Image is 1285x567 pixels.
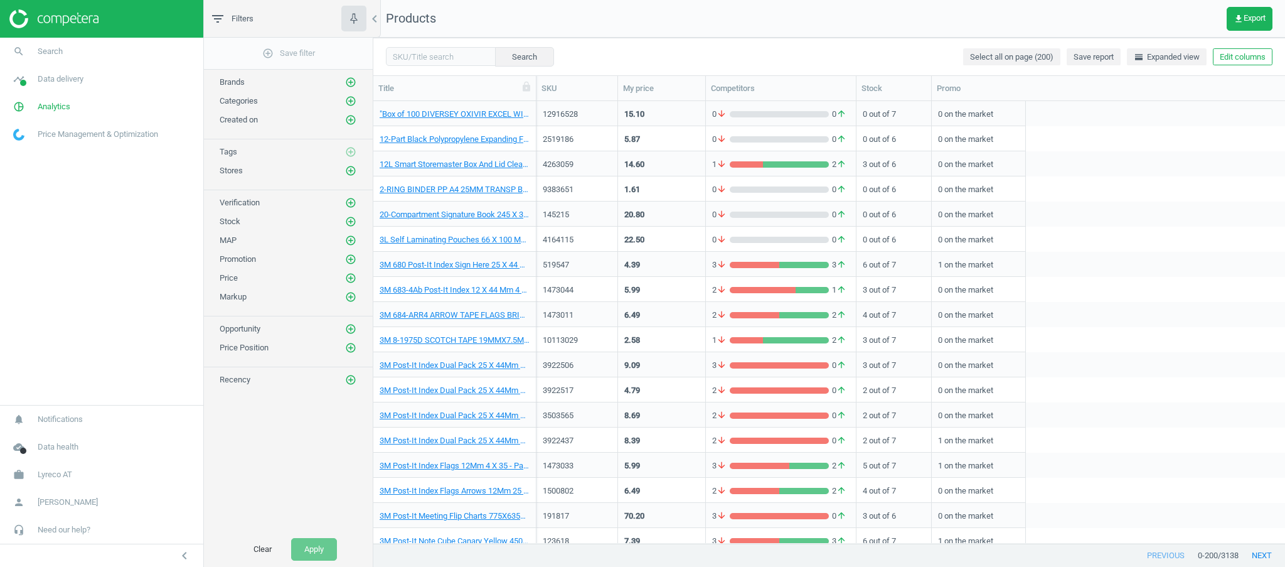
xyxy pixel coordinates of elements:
button: get_appExport [1227,7,1272,31]
a: 3M Post-It Index Dual Pack 25 X 44Mm Yellow - 2 Dispensers Of 50, Unknown [380,435,530,446]
i: arrow_downward [717,184,727,195]
span: 1 [712,159,730,170]
i: arrow_downward [717,259,727,271]
div: 3 out of 7 [863,354,925,375]
div: 6 out of 7 [863,529,925,551]
span: 3 [712,360,730,371]
i: add_circle_outline [262,48,274,59]
i: timeline [7,67,31,91]
div: 3922517 [543,385,611,396]
div: 9383651 [543,184,611,195]
a: 3M 683-4Ab Post-It Index 12 X 44 Mm 4 Asstorted Colours - Pack Of 4, 51141984063 [380,284,530,296]
span: MAP [220,235,237,245]
span: Select all on page (200) [970,51,1053,63]
div: grid [373,101,1285,543]
div: 5.99 [624,460,640,472]
a: 3M 684-ARR4 ARROW TAPE FLAGS BRIGHT COL, 21200508790 [380,310,530,321]
i: add_circle_outline [345,165,356,176]
span: Lyreco AT [38,469,72,480]
span: 0 [829,385,850,396]
span: 0 [829,109,850,120]
div: 14.60 [624,159,644,170]
span: 2 [829,310,850,321]
a: 3M Post-It Index Dual Pack 25 X 44Mm Red - 2 Dispensers Of 50, Unknown [380,410,530,421]
div: 0 on the market [938,504,1019,526]
div: 0 out of 6 [863,203,925,225]
div: 0 on the market [938,479,1019,501]
div: 5.99 [624,284,640,296]
i: arrow_downward [717,134,727,145]
button: add_circle_outline [344,76,357,89]
div: 12916528 [543,109,611,120]
div: 2.58 [624,335,640,346]
div: My price [623,83,700,94]
i: arrow_upward [836,259,846,271]
span: Stock [220,217,240,226]
span: 0 [829,234,850,246]
span: 2 [712,435,730,446]
button: add_circle_outline [344,342,357,354]
span: 3 [712,460,730,472]
i: add_circle_outline [345,95,356,107]
button: add_circle_outline [344,291,357,303]
img: wGWNvw8QSZomAAAAABJRU5ErkJggg== [13,129,24,141]
span: 0 [829,435,850,446]
div: Stock [861,83,926,94]
div: 2 out of 7 [863,404,925,426]
i: add_circle_outline [345,374,356,386]
i: filter_list [210,11,225,26]
span: Promotion [220,254,256,264]
div: 0 out of 6 [863,127,925,149]
div: 8.69 [624,410,640,421]
span: Filters [232,13,253,24]
button: add_circle_outline [344,234,357,247]
div: 22.50 [624,234,644,246]
i: search [7,40,31,63]
span: 3 [712,259,730,271]
button: add_circle_outlineSave filter [204,41,373,66]
span: 0 [712,209,730,220]
span: Tags [220,147,237,156]
div: 1473033 [543,460,611,472]
div: 10113029 [543,335,611,346]
div: 145215 [543,209,611,220]
span: Expanded view [1134,51,1200,63]
span: Created on [220,115,258,124]
i: headset_mic [7,518,31,542]
button: chevron_left [169,548,200,564]
i: arrow_upward [836,460,846,472]
button: Edit columns [1213,48,1272,66]
div: 4.39 [624,259,640,271]
div: 0 on the market [938,203,1019,225]
div: 5 out of 7 [863,454,925,476]
span: Stores [220,166,243,175]
div: Title [378,83,531,94]
i: pie_chart_outlined [7,95,31,119]
div: 3 out of 6 [863,153,925,175]
span: Analytics [38,101,70,112]
i: arrow_downward [717,485,727,497]
span: 1 [712,335,730,346]
div: 1 on the market [938,529,1019,551]
i: add_circle_outline [345,197,356,208]
div: 0 on the market [938,379,1019,401]
span: 2 [712,485,730,497]
div: SKU [541,83,612,94]
div: 3922506 [543,360,611,371]
div: 1 on the market [938,429,1019,451]
button: Search [495,47,554,66]
a: 3M 680 Post-It Index Sign Here 25 X 44 Mm, 21200718830 [380,259,530,271]
button: Select all on page (200) [963,48,1060,66]
div: 7.39 [624,536,640,547]
div: 4.79 [624,385,640,396]
span: 1 [829,284,850,296]
div: 6 out of 7 [863,253,925,275]
div: 3503565 [543,410,611,421]
div: 0 on the market [938,278,1019,300]
button: Clear [240,538,285,561]
div: 5.87 [624,134,640,145]
div: 0 on the market [938,354,1019,375]
div: 9.09 [624,360,640,371]
span: 0 [829,209,850,220]
span: Notifications [38,414,83,425]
